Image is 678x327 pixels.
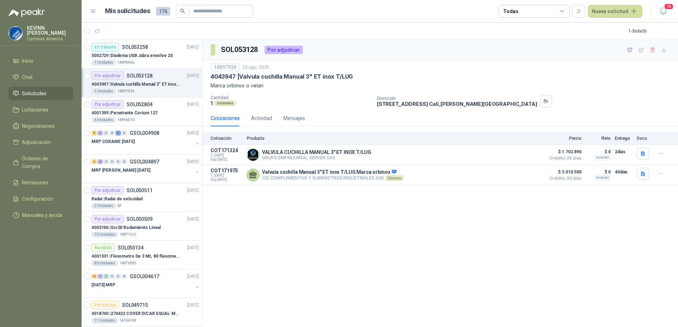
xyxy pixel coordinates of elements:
p: [DATE] [187,44,199,51]
p: Cantidad [211,95,371,100]
p: COT171975 [211,168,243,173]
span: Configuración [22,195,53,203]
p: Entrega [615,136,633,141]
p: 5002729 | Diadema USB Jabra envolve 20 [91,52,173,59]
p: 4043947 | Valvula cuchilla Manual 3" ET inox T/LUG [211,73,353,80]
div: 0 [116,159,121,164]
p: 14876995 [120,260,137,266]
p: GSOL004617 [130,274,159,279]
div: 0 [122,274,127,279]
span: Órdenes de Compra [22,155,66,170]
a: Negociaciones [9,119,73,133]
p: CSI COMPLEMENTOS Y SUMINISTROS INDUSTRIALES SAS [262,175,404,181]
p: SOL053128 [127,73,152,78]
p: 4043947 | Valvula cuchilla Manual 3" ET inox T/LUG [91,81,180,88]
p: GRUPO EMPRESARIAL SERVER SAS [262,155,371,160]
p: Cartones America [27,37,73,41]
p: Flete [586,136,611,141]
p: SOL050511 [127,188,152,193]
p: SOL049715 [122,303,148,308]
div: 1 [116,131,121,136]
p: 40 días [615,168,633,176]
p: 14896510 [117,117,134,123]
a: Por adjudicarSOL052804[DATE] 4001399 |Penetrante Corium 1276 Unidades14896510 [82,97,202,126]
button: 18 [657,5,669,18]
span: search [180,8,185,13]
a: 10 7 7 0 0 0 GSOL004617[DATE] [DATE] MRP [91,272,200,295]
div: 14897934 [211,63,240,71]
p: [STREET_ADDRESS] Cali , [PERSON_NAME][GEOGRAPHIC_DATA] [377,101,537,107]
img: Company Logo [247,149,259,161]
p: [DATE] [187,302,199,309]
span: Solicitudes [22,90,46,97]
a: 8 6 0 0 1 0 GSOL004908[DATE] MRP CORAME [DATE] [91,129,200,151]
div: 0 [110,274,115,279]
div: Por adjudicar [265,46,303,54]
p: [DATE] [187,159,199,165]
p: 22 ago, 2025 [243,64,269,71]
a: Órdenes de Compra [9,152,73,173]
p: [DATE] [187,273,199,280]
div: Todas [503,7,518,15]
a: Por adjudicarSOL050509[DATE] 4003106 |Ssr20 Rodamiento Lineal10 Unidades14877612 [82,212,202,241]
span: C: [DATE] [211,153,243,157]
p: $ 0 [586,168,611,176]
p: [DATE] MRP [91,282,115,288]
a: 8 25 0 0 0 0 GSOL004897[DATE] MRP [PERSON_NAME] [DATE] [91,157,200,180]
img: Logo peakr [9,8,45,17]
p: SOL053258 [122,45,148,50]
span: $ 1.702.890 [546,148,582,156]
div: Por adjudicar [91,71,124,80]
a: Por adjudicarSOL050511[DATE] Radar |Radar de velocidad2 UnidadesSP [82,183,202,212]
div: Por cotizar [91,301,119,309]
p: SOL050134 [118,245,144,250]
div: 0 [122,159,127,164]
p: 14744749 [120,318,137,323]
p: GSOL004908 [130,131,159,136]
p: 14877612 [120,232,137,237]
a: Configuración [9,192,73,206]
div: 6 Unidades [91,117,116,123]
div: 0 [116,274,121,279]
p: MRP CORAME [DATE] [91,138,135,145]
a: Licitaciones [9,103,73,116]
span: Remisiones [22,179,48,187]
a: Por adjudicarSOL053128[DATE] 4043947 |Valvula cuchilla Manual 3" ET inox T/LUG1 Unidades14897934 [82,69,202,97]
div: Incluido [594,175,611,180]
div: 0 [122,131,127,136]
div: 6 [98,131,103,136]
p: VALVULA CUCHILLA MANUAL 3" ET INOX T/LUG [262,149,371,155]
div: 25 [98,159,103,164]
p: Docs [637,136,651,141]
span: 176 [156,7,170,16]
div: Por adjudicar [91,215,124,223]
p: COT171324 [211,148,243,153]
p: KEVINN [PERSON_NAME] [27,25,73,35]
p: [DATE] [187,101,199,108]
a: Chat [9,70,73,84]
p: 2 días [615,148,633,156]
a: En tránsitoSOL053258[DATE] 5002729 |Diadema USB Jabra envolve 207 Unidades14899466 [82,40,202,69]
div: Recibido [91,243,115,252]
div: 11 Unidades [91,318,118,323]
p: Valvula cuchilla Manual 3" ET inox T/LUG Marca orbinox [262,169,404,176]
span: Licitaciones [22,106,48,114]
h3: SOL053128 [221,44,259,55]
span: C: [DATE] [211,173,243,178]
a: Inicio [9,54,73,68]
span: 18 [664,3,674,10]
div: 0 [110,131,115,136]
p: 4001399 | Penetrante Corium 127 [91,110,157,116]
div: 0 [104,159,109,164]
a: Solicitudes [9,87,73,100]
span: Negociaciones [22,122,55,130]
div: Por adjudicar [91,100,124,109]
div: 10 [91,274,97,279]
p: $ 0 [586,148,611,156]
div: En tránsito [91,43,119,51]
div: 2 Unidades [91,203,116,209]
p: GSOL004897 [130,159,159,164]
p: MRP [PERSON_NAME] [DATE] [91,167,150,174]
span: Crédito 30 días [546,156,582,160]
p: Marca orbinox o velan [211,82,669,90]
